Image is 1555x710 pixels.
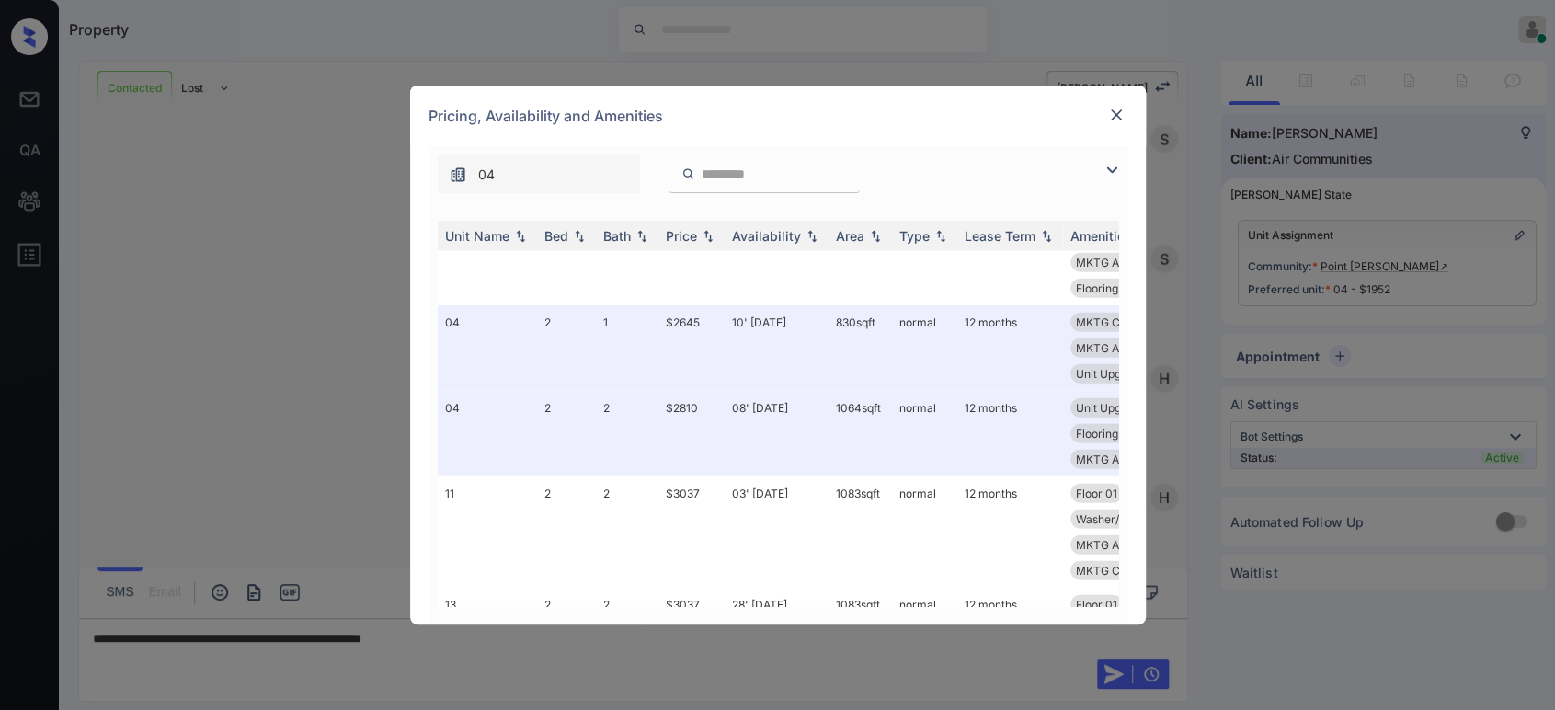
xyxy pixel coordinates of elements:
td: 1083 sqft [829,476,892,588]
div: Availability [732,228,801,244]
td: normal [892,476,957,588]
td: 1064 sqft [829,391,892,476]
img: sorting [511,230,530,243]
td: 12 months [957,476,1063,588]
td: normal [892,588,957,699]
td: 12 months [957,305,1063,391]
img: sorting [866,230,885,243]
div: Amenities [1070,228,1132,244]
span: Floor 01 [1076,598,1117,612]
td: 13 [438,588,537,699]
span: 04 [478,165,495,185]
td: 2 [537,476,596,588]
span: MKTG Appliances... [1076,538,1177,552]
span: Flooring Wood 1... [1076,281,1166,295]
span: MKTG Cabinets W... [1076,315,1179,329]
td: 2 [596,391,658,476]
td: 2 [596,588,658,699]
td: 830 sqft [829,305,892,391]
td: $2810 [658,391,725,476]
span: Floor 01 [1076,487,1117,500]
div: Lease Term [965,228,1035,244]
img: sorting [570,230,589,243]
td: 1 [596,305,658,391]
td: $3037 [658,476,725,588]
img: sorting [932,230,950,243]
td: 04 [438,305,537,391]
img: close [1107,106,1126,124]
td: 1083 sqft [829,588,892,699]
span: MKTG Appliances... [1076,256,1177,269]
div: Bath [603,228,631,244]
td: 2 [537,391,596,476]
div: Pricing, Availability and Amenities [410,86,1146,146]
div: Type [899,228,930,244]
img: sorting [1037,230,1056,243]
td: 2 [537,588,596,699]
span: MKTG Appliances... [1076,452,1177,466]
span: Unit Upgrade 2-... [1076,367,1168,381]
img: icon-zuma [1101,159,1123,181]
img: sorting [633,230,651,243]
span: Flooring Wood 2... [1076,427,1168,441]
td: 04 [438,391,537,476]
span: Washer/Dryer [1076,512,1149,526]
img: sorting [699,230,717,243]
span: MKTG Appliances... [1076,341,1177,355]
span: MKTG Cabinets W... [1076,564,1179,578]
td: 28' [DATE] [725,588,829,699]
div: Price [666,228,697,244]
div: Bed [544,228,568,244]
td: 03' [DATE] [725,476,829,588]
div: Area [836,228,864,244]
img: icon-zuma [449,166,467,184]
img: sorting [803,230,821,243]
td: normal [892,305,957,391]
td: 2 [537,305,596,391]
td: 12 months [957,588,1063,699]
td: 08' [DATE] [725,391,829,476]
td: $2645 [658,305,725,391]
td: 11 [438,476,537,588]
td: 12 months [957,391,1063,476]
td: 10' [DATE] [725,305,829,391]
span: Unit Upgrade 2-... [1076,401,1168,415]
td: normal [892,391,957,476]
div: Unit Name [445,228,509,244]
td: $3037 [658,588,725,699]
td: 2 [596,476,658,588]
img: icon-zuma [681,166,695,182]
